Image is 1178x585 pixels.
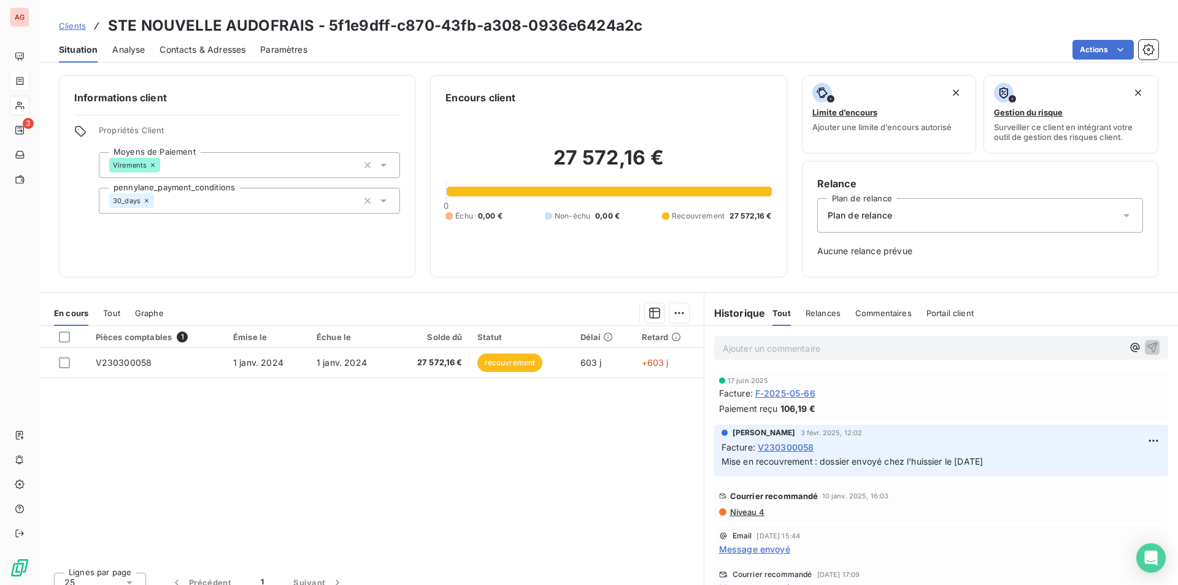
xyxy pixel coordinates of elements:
[817,245,1143,257] span: Aucune relance prévue
[113,197,141,204] span: 30_days
[113,161,147,169] span: Virements
[812,122,952,132] span: Ajouter une limite d’encours autorisé
[317,332,385,342] div: Échue le
[233,357,283,368] span: 1 janv. 2024
[99,125,400,142] span: Propriétés Client
[729,507,764,517] span: Niveau 4
[994,122,1148,142] span: Surveiller ce client en intégrant votre outil de gestion des risques client.
[801,429,863,436] span: 3 févr. 2025, 12:02
[1072,40,1134,60] button: Actions
[177,331,188,343] span: 1
[112,44,145,56] span: Analyse
[817,571,860,578] span: [DATE] 17:09
[59,20,86,32] a: Clients
[74,90,400,105] h6: Informations client
[555,211,590,222] span: Non-échu
[23,118,34,129] span: 3
[260,44,307,56] span: Paramètres
[445,145,771,182] h2: 27 572,16 €
[642,332,696,342] div: Retard
[10,7,29,27] div: AG
[704,306,766,320] h6: Historique
[160,160,170,171] input: Ajouter une valeur
[733,532,752,540] span: Email
[10,120,29,140] a: 3
[59,21,86,31] span: Clients
[154,195,164,206] input: Ajouter une valeur
[719,387,753,400] span: Facture :
[580,357,602,368] span: 603 j
[96,357,152,368] span: V230300058
[317,357,367,368] span: 1 janv. 2024
[722,441,755,454] span: Facture :
[1136,543,1166,573] div: Open Intercom Messenger
[444,201,448,211] span: 0
[722,456,983,467] span: Mise en recouvrement : dossier envoyé chez l'huissier le [DATE]
[400,332,463,342] div: Solde dû
[926,308,974,318] span: Portail client
[758,441,814,454] span: V230300058
[135,308,164,318] span: Graphe
[780,402,815,415] span: 106,19 €
[642,357,669,368] span: +603 j
[806,308,841,318] span: Relances
[817,176,1143,191] h6: Relance
[730,211,772,222] span: 27 572,16 €
[233,332,302,342] div: Émise le
[103,308,120,318] span: Tout
[728,377,769,384] span: 17 juin 2025
[160,44,245,56] span: Contacts & Adresses
[400,357,463,369] span: 27 572,16 €
[580,332,627,342] div: Délai
[719,543,790,556] span: Message envoyé
[733,427,796,438] span: [PERSON_NAME]
[477,332,566,342] div: Statut
[755,387,815,400] span: F-2025-05-66
[445,90,515,105] h6: Encours client
[595,211,620,222] span: 0,00 €
[96,331,218,343] div: Pièces comptables
[733,571,812,578] span: Courrier recommandé
[10,558,29,578] img: Logo LeanPay
[822,492,889,500] span: 10 janv. 2025, 16:03
[828,209,892,222] span: Plan de relance
[108,15,642,37] h3: STE NOUVELLE AUDOFRAIS - 5f1e9dff-c870-43fb-a308-0936e6424a2c
[54,308,88,318] span: En cours
[478,211,502,222] span: 0,00 €
[984,75,1158,153] button: Gestion du risqueSurveiller ce client en intégrant votre outil de gestion des risques client.
[855,308,912,318] span: Commentaires
[730,491,818,501] span: Courrier recommandé
[672,211,725,222] span: Recouvrement
[477,354,543,372] span: recouvrement
[812,107,877,117] span: Limite d’encours
[59,44,98,56] span: Situation
[772,308,791,318] span: Tout
[802,75,977,153] button: Limite d’encoursAjouter une limite d’encours autorisé
[719,402,778,415] span: Paiement reçu
[994,107,1063,117] span: Gestion du risque
[455,211,473,222] span: Échu
[756,532,800,540] span: [DATE] 15:44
